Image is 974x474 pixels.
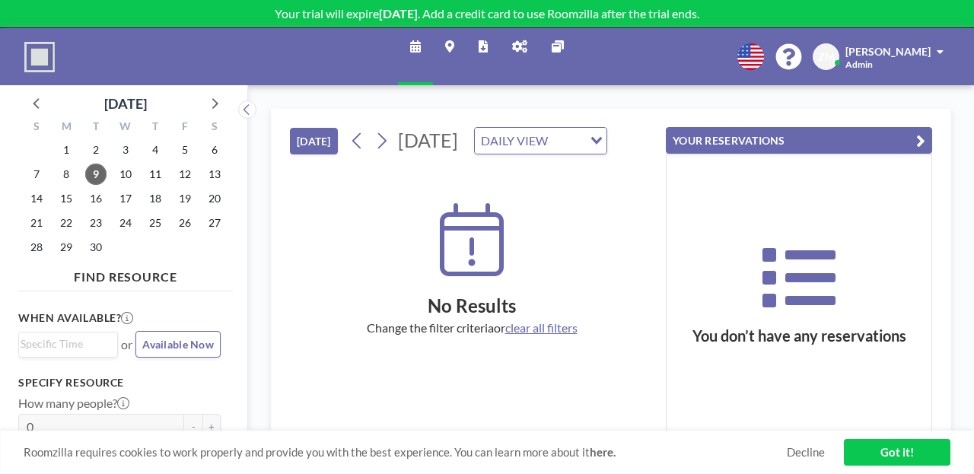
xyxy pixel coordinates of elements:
[145,139,166,161] span: Thursday, September 4, 2025
[787,445,825,460] a: Decline
[204,188,225,209] span: Saturday, September 20, 2025
[174,212,196,234] span: Friday, September 26, 2025
[135,331,221,358] button: Available Now
[24,445,787,460] span: Roomzilla requires cookies to work properly and provide you with the best experience. You can lea...
[22,118,52,138] div: S
[379,6,418,21] b: [DATE]
[115,212,136,234] span: Wednesday, September 24, 2025
[475,128,606,154] div: Search for option
[140,118,170,138] div: T
[202,414,221,440] button: +
[21,336,109,352] input: Search for option
[367,320,494,335] span: Change the filter criteria
[818,50,835,64] span: ZM
[81,118,111,138] div: T
[26,164,47,185] span: Sunday, September 7, 2025
[56,237,77,258] span: Monday, September 29, 2025
[18,376,221,390] h3: Specify resource
[666,127,932,154] button: YOUR RESERVATIONS
[18,263,233,285] h4: FIND RESOURCE
[56,212,77,234] span: Monday, September 22, 2025
[204,139,225,161] span: Saturday, September 6, 2025
[111,118,141,138] div: W
[845,45,931,58] span: [PERSON_NAME]
[115,188,136,209] span: Wednesday, September 17, 2025
[24,42,55,72] img: organization-logo
[204,164,225,185] span: Saturday, September 13, 2025
[115,139,136,161] span: Wednesday, September 3, 2025
[26,212,47,234] span: Sunday, September 21, 2025
[19,332,117,355] div: Search for option
[145,164,166,185] span: Thursday, September 11, 2025
[478,131,551,151] span: DAILY VIEW
[56,164,77,185] span: Monday, September 8, 2025
[398,129,458,151] span: [DATE]
[145,212,166,234] span: Thursday, September 25, 2025
[552,131,581,151] input: Search for option
[844,439,950,466] a: Got it!
[505,320,578,335] span: clear all filters
[104,93,147,114] div: [DATE]
[590,445,616,459] a: here.
[290,128,338,154] button: [DATE]
[56,139,77,161] span: Monday, September 1, 2025
[184,414,202,440] button: -
[121,337,132,352] span: or
[290,294,654,317] h2: No Results
[52,118,81,138] div: M
[142,338,214,351] span: Available Now
[174,139,196,161] span: Friday, September 5, 2025
[85,188,107,209] span: Tuesday, September 16, 2025
[145,188,166,209] span: Thursday, September 18, 2025
[56,188,77,209] span: Monday, September 15, 2025
[18,396,129,411] label: How many people?
[845,59,873,70] span: Admin
[85,139,107,161] span: Tuesday, September 2, 2025
[170,118,199,138] div: F
[174,164,196,185] span: Friday, September 12, 2025
[85,237,107,258] span: Tuesday, September 30, 2025
[115,164,136,185] span: Wednesday, September 10, 2025
[199,118,229,138] div: S
[667,326,931,345] h3: You don’t have any reservations
[494,320,505,335] span: or
[174,188,196,209] span: Friday, September 19, 2025
[85,164,107,185] span: Tuesday, September 9, 2025
[204,212,225,234] span: Saturday, September 27, 2025
[26,237,47,258] span: Sunday, September 28, 2025
[85,212,107,234] span: Tuesday, September 23, 2025
[26,188,47,209] span: Sunday, September 14, 2025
